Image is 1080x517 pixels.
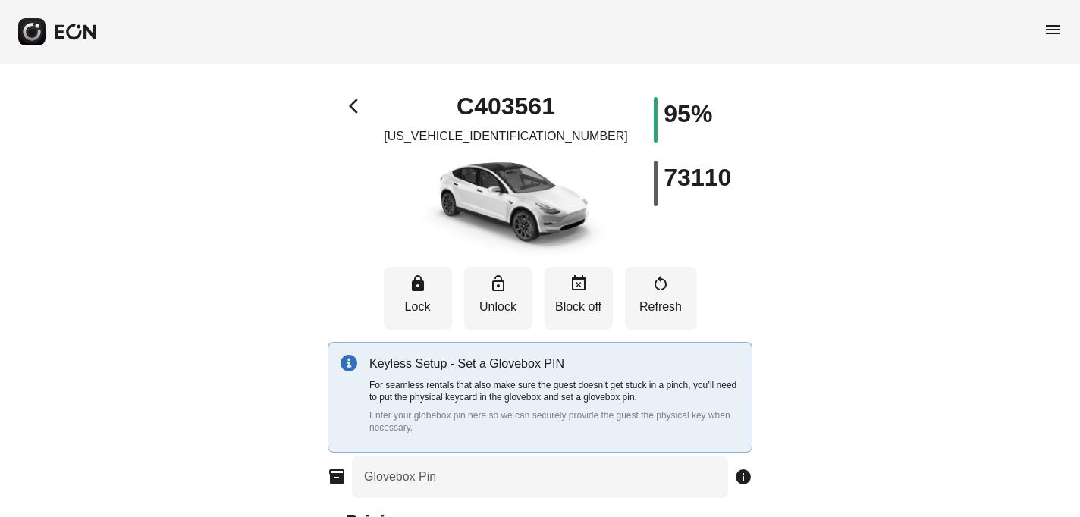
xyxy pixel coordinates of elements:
[349,97,367,115] span: arrow_back_ios
[384,127,628,146] p: [US_VEHICLE_IDENTIFICATION_NUMBER]
[633,298,689,316] p: Refresh
[625,267,697,330] button: Refresh
[341,355,357,371] img: info
[664,168,731,186] h1: 73110
[364,468,436,486] label: Glovebox Pin
[552,298,605,316] p: Block off
[570,274,588,293] span: event_busy
[369,409,739,434] p: Enter your globebox pin here so we can securely provide the guest the physical key when necessary.
[664,105,712,123] h1: 95%
[384,267,452,330] button: Lock
[651,274,670,293] span: restart_alt
[457,97,555,115] h1: C403561
[369,355,739,373] p: Keyless Setup - Set a Glovebox PIN
[369,379,739,403] p: For seamless rentals that also make sure the guest doesn’t get stuck in a pinch, you’ll need to p...
[328,468,346,486] span: inventory_2
[545,267,613,330] button: Block off
[409,274,427,293] span: lock
[464,267,532,330] button: Unlock
[1044,20,1062,39] span: menu
[489,274,507,293] span: lock_open
[400,152,612,258] img: car
[734,468,752,486] span: info
[472,298,525,316] p: Unlock
[391,298,444,316] p: Lock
